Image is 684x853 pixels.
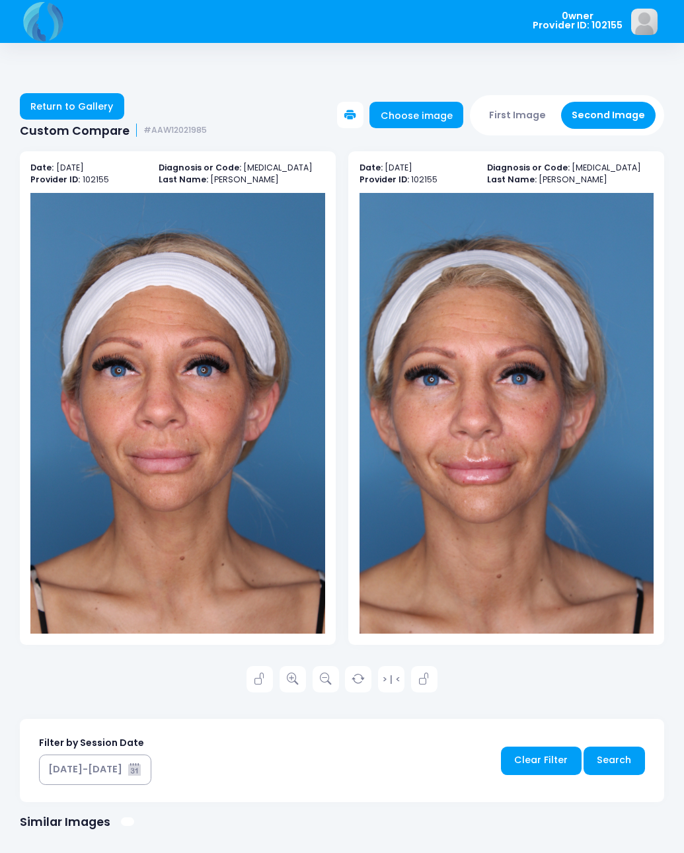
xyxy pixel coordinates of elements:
span: 0wner Provider ID: 102155 [533,11,623,30]
p: [DATE] [30,162,145,174]
b: Provider ID: [360,174,409,185]
p: [DATE] [360,162,475,174]
button: First Image [478,102,557,129]
b: Diagnosis or Code: [487,162,570,173]
a: Search [584,747,645,775]
button: Second Image [561,102,656,129]
b: Provider ID: [30,174,80,185]
h1: Similar Images [20,815,110,829]
span: Custom Compare [20,124,130,137]
a: > | < [378,666,404,692]
b: Date: [360,162,383,173]
p: [MEDICAL_DATA] [159,162,325,174]
img: compare-img1 [30,193,324,634]
b: Last Name: [487,174,537,185]
b: Date: [30,162,54,173]
small: #AAW12021985 [143,126,207,135]
b: Last Name: [159,174,208,185]
a: Choose image [369,102,463,128]
a: Return to Gallery [20,93,124,120]
img: image [631,9,658,35]
label: Filter by Session Date [39,736,144,750]
p: [PERSON_NAME] [159,174,325,186]
a: Clear Filter [501,747,582,775]
b: Diagnosis or Code: [159,162,241,173]
p: [MEDICAL_DATA] [487,162,654,174]
p: 102155 [30,174,145,186]
p: 102155 [360,174,475,186]
div: [DATE]-[DATE] [48,762,122,776]
img: compare-img2 [360,193,654,634]
p: [PERSON_NAME] [487,174,654,186]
